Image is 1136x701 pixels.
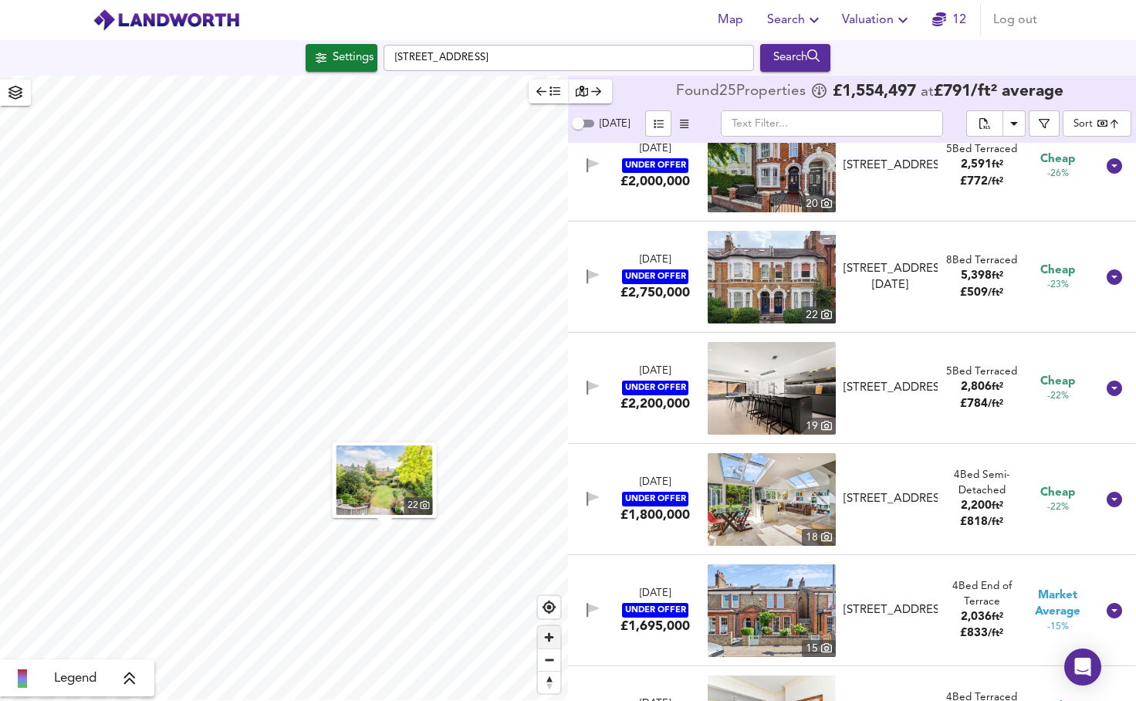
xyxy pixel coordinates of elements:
div: 20 [802,195,836,212]
img: property thumbnail [708,564,836,657]
span: Market Average [1020,588,1096,621]
span: 2,036 [961,611,992,623]
div: 5 Bed Terraced [946,142,1017,157]
button: Settings [306,44,377,72]
span: 5,398 [961,270,992,282]
span: [DATE] [600,119,630,129]
button: Zoom out [538,649,560,671]
div: Cheriton Square, SW17 [837,602,944,618]
img: logo [93,8,240,32]
div: Run Your Search [760,44,830,72]
span: / ft² [988,517,1003,527]
svg: Show Details [1105,157,1124,175]
span: Cheap [1040,151,1075,168]
svg: Show Details [1105,601,1124,620]
div: Cheriton Square, SW17 [837,491,944,507]
button: Search [761,5,830,36]
div: [DATE]UNDER OFFER£2,200,000 property thumbnail 19 [STREET_ADDRESS]5Bed Terraced2,806ft²£784/ft² C... [568,333,1136,444]
div: 8 Bed Terraced [946,253,1017,268]
div: [DATE]UNDER OFFER£2,750,000 property thumbnail 22 [STREET_ADDRESS][DATE]8Bed Terraced5,398ft²£509... [568,222,1136,333]
span: -23% [1047,279,1069,292]
div: 22 [404,497,433,515]
a: 12 [932,9,966,31]
button: Download Results [1002,110,1026,137]
span: Cheap [1040,485,1075,501]
img: property thumbnail [708,342,836,435]
span: -26% [1047,168,1069,181]
a: property thumbnail 22 [336,445,433,515]
img: property thumbnail [336,445,433,515]
span: ft² [992,612,1003,622]
button: Search [760,44,830,72]
button: Find my location [538,596,560,618]
div: [STREET_ADDRESS][DATE] [844,261,938,294]
span: 2,806 [961,381,992,393]
button: Log out [987,5,1043,36]
button: Reset bearing to north [538,671,560,693]
span: -22% [1047,501,1069,514]
div: £2,000,000 [620,173,690,190]
div: [DATE] [640,476,671,490]
a: property thumbnail 18 [708,453,836,546]
div: 15 [802,640,836,657]
span: £ 1,554,497 [833,84,916,100]
span: Zoom out [538,649,560,671]
button: Valuation [836,5,918,36]
a: property thumbnail 19 [708,342,836,435]
div: 4 Bed Semi-Detached [944,468,1019,498]
span: / ft² [988,288,1003,298]
div: Sort [1073,117,1093,131]
div: [STREET_ADDRESS] [844,602,938,618]
span: -22% [1047,390,1069,403]
button: Zoom in [538,626,560,649]
span: Valuation [842,9,912,31]
span: ft² [992,501,1003,511]
div: Sort [1063,110,1131,137]
div: 4 Bed End of Terrace [944,579,1019,609]
div: UNDER OFFER [622,492,688,506]
div: £1,695,000 [620,618,690,635]
input: Text Filter... [721,110,943,137]
span: 2,591 [961,159,992,171]
div: 18 [802,529,836,546]
div: Elmfield Road, London, SW17. [837,261,944,294]
svg: Show Details [1105,490,1124,509]
a: property thumbnail 15 [708,564,836,657]
a: property thumbnail 20 [708,120,836,212]
div: 22 [802,306,836,323]
div: Settings [333,48,374,68]
span: / ft² [988,177,1003,187]
div: Search [764,48,827,68]
span: Legend [54,669,96,688]
span: / ft² [988,399,1003,409]
svg: Show Details [1105,379,1124,398]
img: property thumbnail [708,453,836,546]
span: Map [712,9,749,31]
div: Click to configure Search Settings [306,44,377,72]
div: split button [966,110,1026,137]
a: property thumbnail 22 [708,231,836,323]
div: [DATE]UNDER OFFER£1,800,000 property thumbnail 18 [STREET_ADDRESS]4Bed Semi-Detached2,200ft²£818/... [568,444,1136,555]
div: UNDER OFFER [622,381,688,395]
span: ft² [992,160,1003,170]
div: [STREET_ADDRESS] [844,380,938,396]
button: Map [705,5,755,36]
div: Found 25 Propert ies [676,84,810,100]
span: / ft² [988,628,1003,638]
span: £ 772 [960,176,1003,188]
span: £ 784 [960,398,1003,410]
input: Enter a location... [384,45,754,71]
div: [DATE] [640,142,671,157]
div: [STREET_ADDRESS] [844,157,938,174]
div: [DATE]UNDER OFFER£1,695,000 property thumbnail 15 [STREET_ADDRESS]4Bed End of Terrace2,036ft²£833... [568,555,1136,666]
div: £2,200,000 [620,395,690,412]
span: £ 833 [960,628,1003,639]
svg: Show Details [1105,268,1124,286]
div: UNDER OFFER [622,158,688,173]
img: property thumbnail [708,231,836,323]
img: property thumbnail [708,120,836,212]
span: Search [767,9,823,31]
